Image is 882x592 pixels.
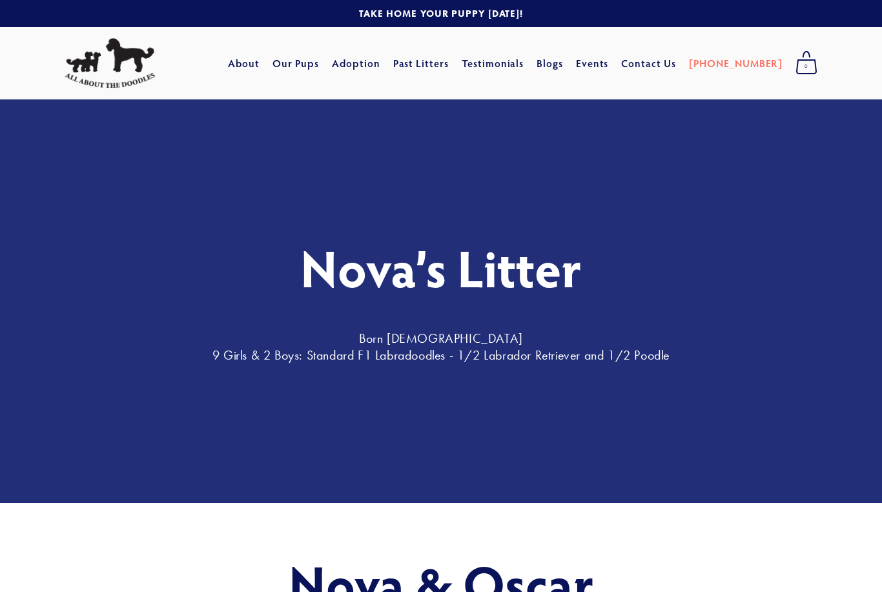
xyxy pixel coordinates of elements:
span: 0 [795,58,817,75]
a: About [228,52,260,75]
a: Events [576,52,609,75]
a: Testimonials [462,52,524,75]
h1: Nova’s Litter [65,239,817,296]
a: [PHONE_NUMBER] [689,52,783,75]
a: Contact Us [621,52,676,75]
a: Our Pups [272,52,320,75]
a: 0 items in cart [789,47,824,79]
img: All About The Doodles [65,38,155,88]
a: Adoption [332,52,380,75]
a: Past Litters [393,56,449,70]
a: Blogs [537,52,563,75]
h3: Born [DEMOGRAPHIC_DATA] 9 Girls & 2 Boys: Standard F1 Labradoodles - 1/2 Labrador Retriever and 1... [65,330,817,363]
